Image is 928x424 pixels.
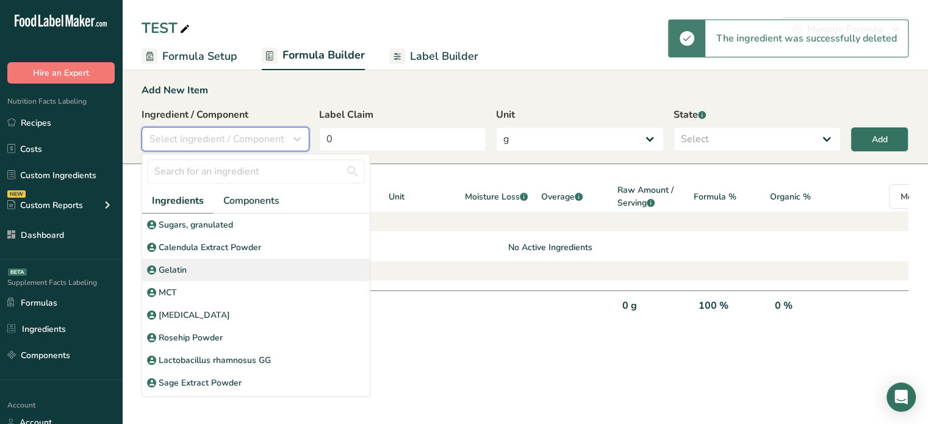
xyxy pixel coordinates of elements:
span: Formula Setup [162,48,237,65]
p: MCT [159,286,177,299]
div: Organic % [770,184,840,212]
a: Label Builder [389,43,478,70]
a: Formula Builder [262,41,365,71]
a: Formula Setup [142,43,237,70]
span: Formula Builder [282,47,365,63]
p: Sugars, granulated [159,218,233,231]
span: Moisture Loss [465,190,528,203]
div: TEST [142,17,192,39]
div: Add [872,133,888,146]
div: Unit [389,184,459,212]
span: Raw Amount / Serving [617,184,688,209]
label: Ingredient / Component [142,107,309,122]
label: Label Claim [319,107,487,122]
div: 0 g [617,298,688,323]
span: Label Builder [410,48,478,65]
p: Gelatin [159,264,187,276]
button: Add [851,127,908,152]
p: Lactobacillus rhamnosus GG [159,354,271,367]
label: Unit [496,107,664,122]
span: Ingredients [152,193,204,208]
span: Overage [541,190,583,203]
p: Calendula Extract Powder [159,241,261,254]
label: State [674,107,841,122]
span: Select Ingredient / Component [149,132,284,146]
button: Hire an Expert [7,62,115,84]
div: 100 % [694,298,764,323]
button: Manage Formula [782,17,908,41]
div: NEW [7,190,26,198]
button: Select Ingredient / Component [142,127,309,151]
span: Components [223,193,279,208]
div: 0 % [770,298,840,323]
input: Search for an ingredient [147,159,365,184]
div: The ingredient was successfully deleted [705,20,908,57]
span: More [901,191,921,203]
div: Add New Item [142,83,908,98]
p: [MEDICAL_DATA] [159,309,230,322]
div: Open Intercom Messenger [887,383,916,412]
div: Can't find your ingredient? [142,333,908,348]
div: Custom Reports [7,199,83,212]
div: Formula % [694,184,764,212]
div: BETA [8,268,27,276]
p: Rosehip Powder [159,331,223,344]
p: Sage Extract Powder [159,376,242,389]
